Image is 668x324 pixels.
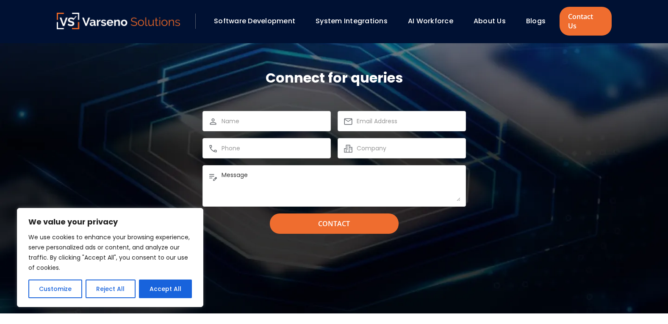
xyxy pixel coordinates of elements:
[57,13,180,29] img: Varseno Solutions – Product Engineering & IT Services
[526,16,546,26] a: Blogs
[208,171,218,181] img: edit-icon.png
[222,116,325,126] input: Name
[28,232,192,273] p: We use cookies to enhance your browsing experience, serve personalized ads or content, and analyz...
[469,14,518,28] div: About Us
[270,213,399,234] input: Contact
[266,69,403,87] h2: Connect for queries
[357,116,460,126] input: Email Address
[222,143,325,153] input: Phone
[139,280,192,298] button: Accept All
[316,16,388,26] a: System Integrations
[208,144,218,154] img: call-icon.png
[408,16,453,26] a: AI Workforce
[222,171,460,201] textarea: Message
[560,7,611,36] a: Contact Us
[86,280,135,298] button: Reject All
[474,16,506,26] a: About Us
[522,14,557,28] div: Blogs
[343,116,353,127] img: mail-icon.png
[214,16,295,26] a: Software Development
[404,14,465,28] div: AI Workforce
[208,116,218,127] img: person-icon.png
[311,14,399,28] div: System Integrations
[28,280,82,298] button: Customize
[357,143,460,153] input: Company
[210,14,307,28] div: Software Development
[57,13,180,30] a: Varseno Solutions – Product Engineering & IT Services
[28,217,192,227] p: We value your privacy
[343,144,353,154] img: company-icon.png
